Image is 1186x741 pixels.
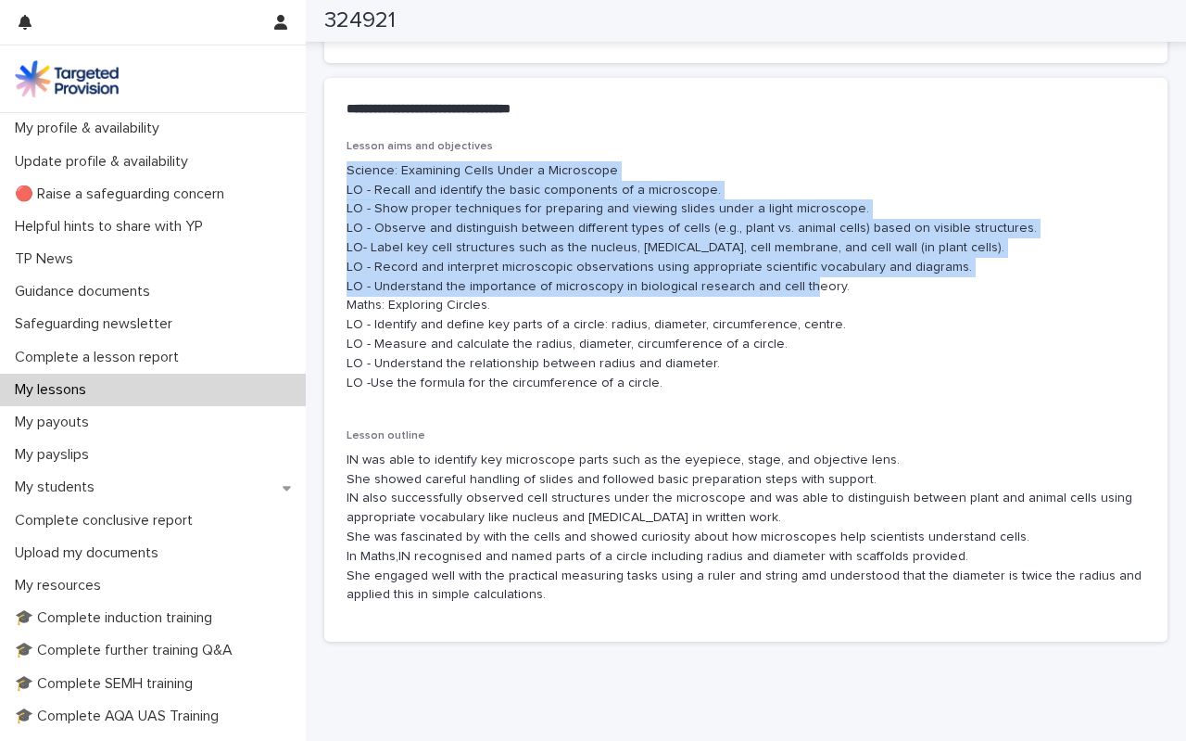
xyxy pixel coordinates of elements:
[7,577,116,594] p: My resources
[347,141,493,152] span: Lesson aims and objectives
[7,283,165,300] p: Guidance documents
[7,218,218,236] p: Helpful hints to share with YP
[7,642,247,659] p: 🎓 Complete further training Q&A
[7,250,88,268] p: TP News
[7,315,187,333] p: Safeguarding newsletter
[7,675,208,693] p: 🎓 Complete SEMH training
[7,185,239,203] p: 🔴 Raise a safeguarding concern
[347,451,1145,605] p: IN was able to identify key microscope parts such as the eyepiece, stage, and objective lens. She...
[7,609,227,627] p: 🎓 Complete induction training
[7,349,194,366] p: Complete a lesson report
[7,153,203,171] p: Update profile & availability
[7,446,104,464] p: My payslips
[7,381,101,399] p: My lessons
[15,60,119,97] img: M5nRWzHhSzIhMunXDL62
[7,544,173,562] p: Upload my documents
[7,479,109,496] p: My students
[7,120,174,137] p: My profile & availability
[7,708,233,725] p: 🎓 Complete AQA UAS Training
[324,7,396,34] h2: 324921
[347,161,1145,393] p: Science: Examining Cells Under a Microscope LO - Recall and identify the basic components of a mi...
[7,512,208,530] p: Complete conclusive report
[7,414,104,431] p: My payouts
[347,430,425,441] span: Lesson outline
